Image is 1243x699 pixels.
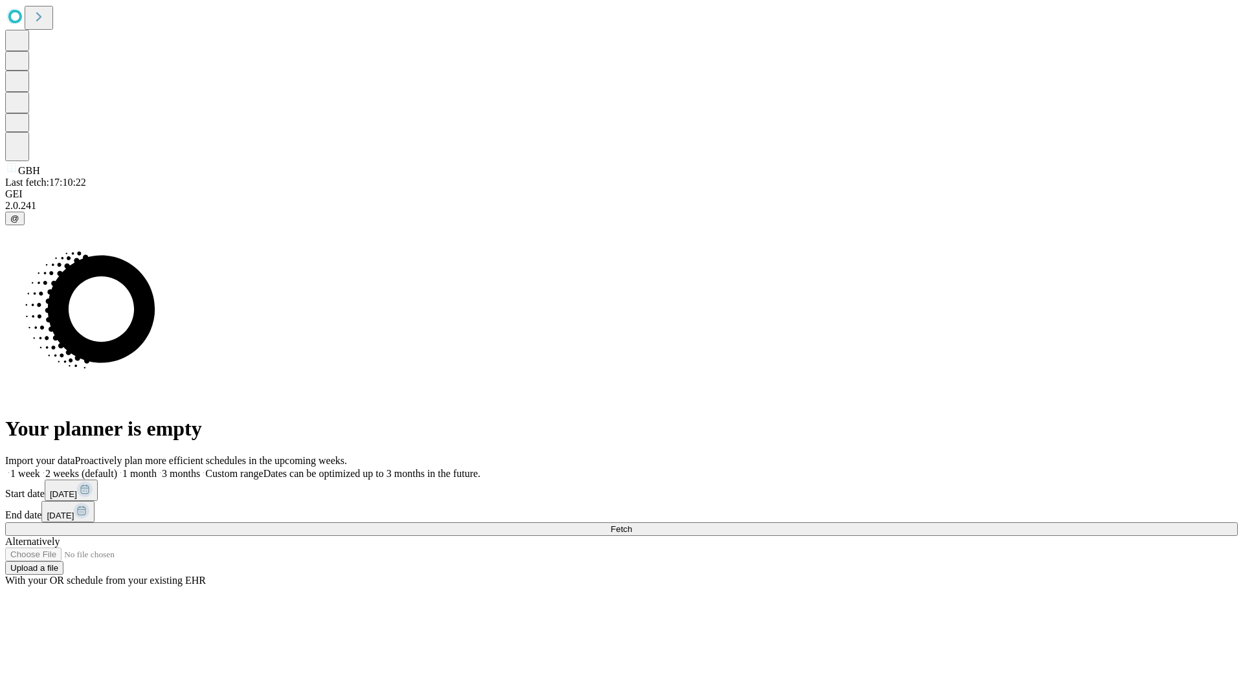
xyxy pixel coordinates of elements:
[205,468,263,479] span: Custom range
[5,212,25,225] button: @
[41,501,95,522] button: [DATE]
[5,575,206,586] span: With your OR schedule from your existing EHR
[45,480,98,501] button: [DATE]
[5,522,1238,536] button: Fetch
[10,214,19,223] span: @
[47,511,74,520] span: [DATE]
[122,468,157,479] span: 1 month
[5,561,63,575] button: Upload a file
[5,200,1238,212] div: 2.0.241
[263,468,480,479] span: Dates can be optimized up to 3 months in the future.
[162,468,200,479] span: 3 months
[5,417,1238,441] h1: Your planner is empty
[5,177,86,188] span: Last fetch: 17:10:22
[5,455,75,466] span: Import your data
[5,480,1238,501] div: Start date
[610,524,632,534] span: Fetch
[45,468,117,479] span: 2 weeks (default)
[50,489,77,499] span: [DATE]
[75,455,347,466] span: Proactively plan more efficient schedules in the upcoming weeks.
[5,501,1238,522] div: End date
[5,188,1238,200] div: GEI
[18,165,40,176] span: GBH
[5,536,60,547] span: Alternatively
[10,468,40,479] span: 1 week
